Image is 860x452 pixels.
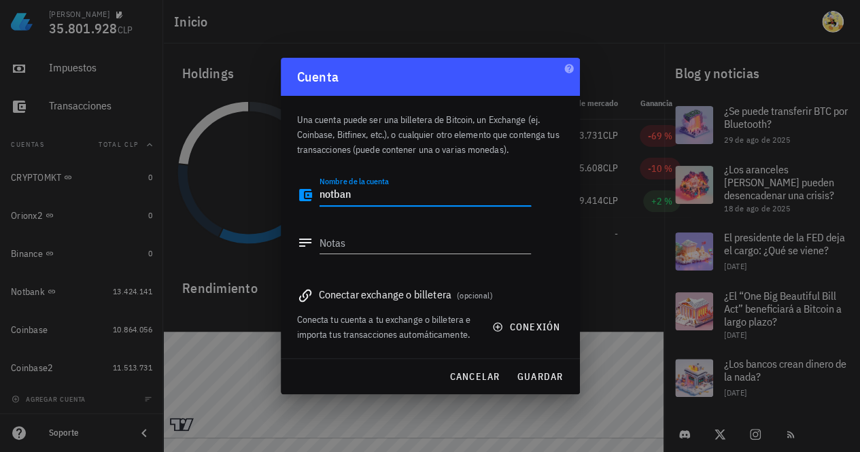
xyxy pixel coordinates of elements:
label: Nombre de la cuenta [320,176,389,186]
div: Conecta tu cuenta a tu exchange o billetera e importa tus transacciones automáticamente. [297,312,477,342]
div: Cuenta [281,58,580,96]
button: conexión [484,315,571,339]
div: Conectar exchange o billetera [297,285,564,304]
div: Una cuenta puede ser una billetera de Bitcoin, un Exchange (ej. Coinbase, Bitfinex, etc.), o cual... [297,96,564,165]
span: cancelar [449,370,500,383]
button: guardar [511,364,569,389]
span: (opcional) [457,290,493,300]
span: conexión [495,321,560,333]
span: guardar [517,370,564,383]
button: cancelar [443,364,505,389]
